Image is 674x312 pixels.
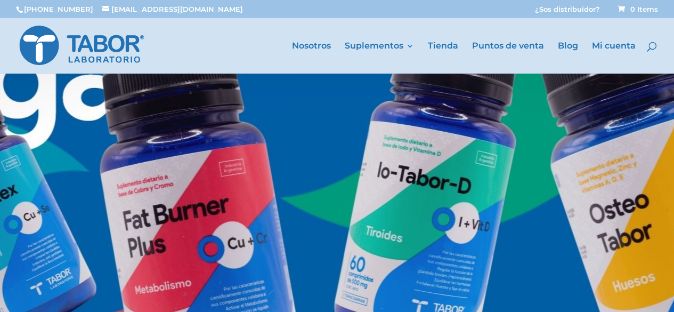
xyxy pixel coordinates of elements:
a: Nosotros [292,42,331,74]
a: ¿Sos distribuidor? [535,6,600,18]
img: Laboratorio Tabor [18,23,145,68]
a: [PHONE_NUMBER] [24,5,93,13]
a: [EMAIL_ADDRESS][DOMAIN_NAME] [102,5,243,13]
a: Puntos de venta [472,42,544,74]
a: Tienda [428,42,458,74]
a: 0 Items [616,5,658,13]
a: Mi cuenta [592,42,636,74]
a: Blog [558,42,578,74]
a: Suplementos [345,42,414,74]
span: 0 Items [618,5,658,13]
